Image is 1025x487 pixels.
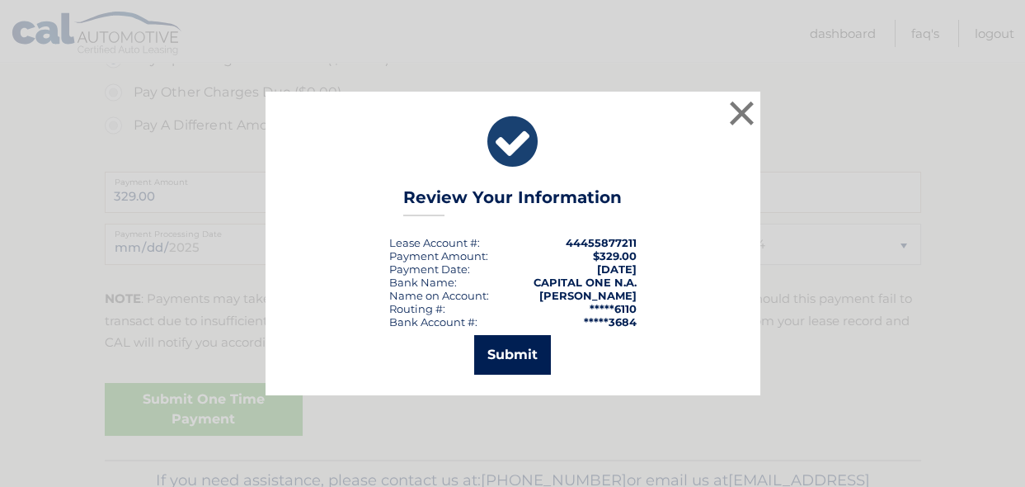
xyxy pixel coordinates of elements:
[566,236,637,249] strong: 44455877211
[389,276,457,289] div: Bank Name:
[389,302,445,315] div: Routing #:
[389,262,470,276] div: :
[389,249,488,262] div: Payment Amount:
[403,187,622,216] h3: Review Your Information
[534,276,637,289] strong: CAPITAL ONE N.A.
[389,262,468,276] span: Payment Date
[597,262,637,276] span: [DATE]
[389,236,480,249] div: Lease Account #:
[593,249,637,262] span: $329.00
[389,289,489,302] div: Name on Account:
[474,335,551,375] button: Submit
[539,289,637,302] strong: [PERSON_NAME]
[389,315,477,329] div: Bank Account #:
[726,97,759,130] button: ×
